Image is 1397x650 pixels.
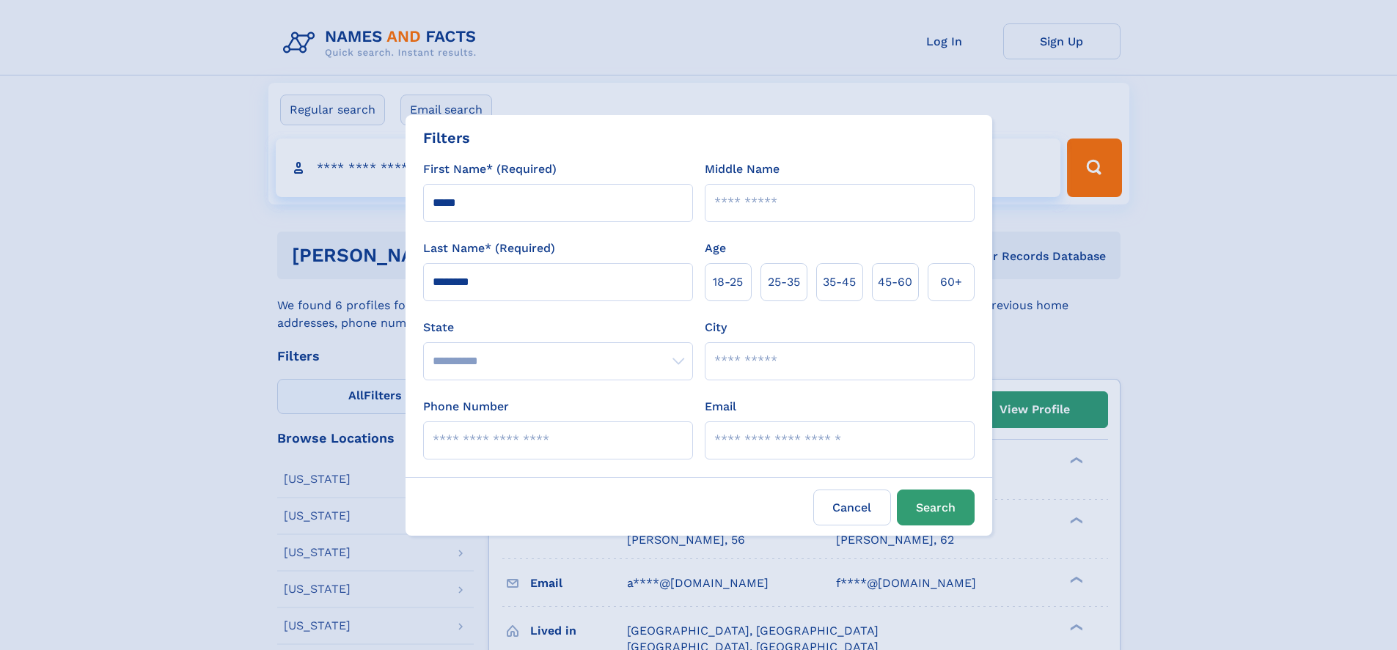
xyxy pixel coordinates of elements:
[940,273,962,291] span: 60+
[713,273,743,291] span: 18‑25
[423,160,557,178] label: First Name* (Required)
[705,240,726,257] label: Age
[813,490,891,525] label: Cancel
[823,273,856,291] span: 35‑45
[423,240,555,257] label: Last Name* (Required)
[705,398,736,416] label: Email
[423,398,509,416] label: Phone Number
[423,319,693,336] label: State
[768,273,800,291] span: 25‑35
[705,319,727,336] label: City
[705,160,780,178] label: Middle Name
[423,127,470,149] div: Filters
[878,273,912,291] span: 45‑60
[897,490,975,525] button: Search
